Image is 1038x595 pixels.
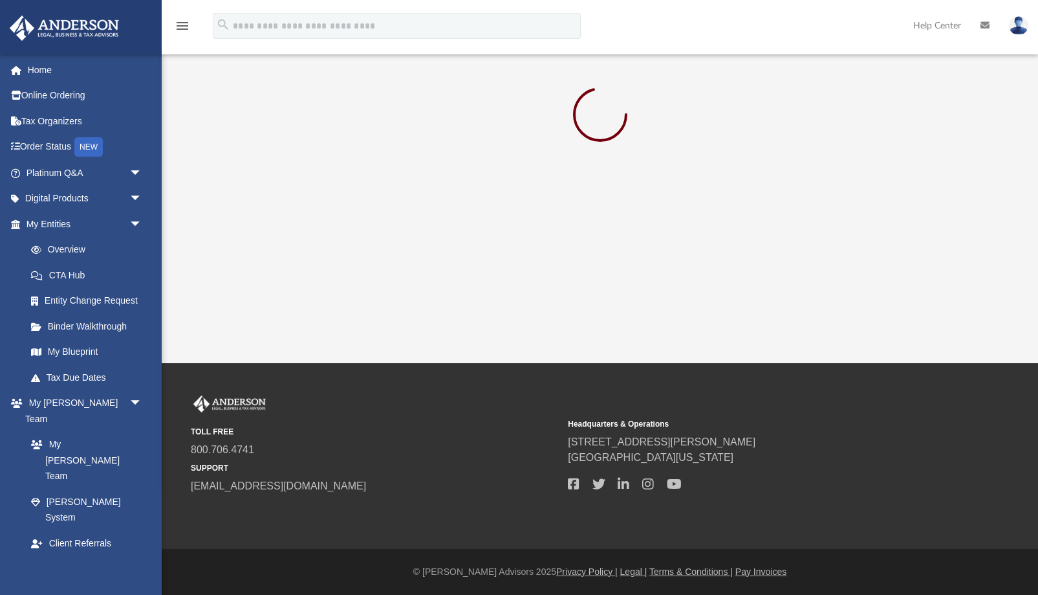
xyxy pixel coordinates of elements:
a: My Entitiesarrow_drop_down [9,211,162,237]
span: arrow_drop_down [129,160,155,186]
a: Platinum Q&Aarrow_drop_down [9,160,162,186]
img: Anderson Advisors Platinum Portal [6,16,123,41]
a: [STREET_ADDRESS][PERSON_NAME] [568,436,755,447]
a: 800.706.4741 [191,444,254,455]
span: arrow_drop_down [129,211,155,238]
span: arrow_drop_down [129,390,155,417]
a: My [PERSON_NAME] Teamarrow_drop_down [9,390,155,432]
i: search [216,17,230,32]
a: Order StatusNEW [9,134,162,161]
div: © [PERSON_NAME] Advisors 2025 [162,565,1038,579]
a: menu [175,25,190,34]
small: SUPPORT [191,462,559,474]
div: NEW [74,137,103,157]
a: Privacy Policy | [556,567,618,577]
a: [GEOGRAPHIC_DATA][US_STATE] [568,452,733,463]
a: CTA Hub [18,262,162,288]
a: My [PERSON_NAME] Team [18,432,149,489]
i: menu [175,18,190,34]
a: Home [9,57,162,83]
small: Headquarters & Operations [568,418,936,430]
a: Terms & Conditions | [649,567,733,577]
span: arrow_drop_down [129,186,155,212]
a: Overview [18,237,162,263]
a: Tax Due Dates [18,365,162,390]
a: Legal | [620,567,647,577]
a: Pay Invoices [735,567,786,577]
a: Tax Organizers [9,108,162,134]
a: Binder Walkthrough [18,313,162,339]
a: Entity Change Request [18,288,162,314]
small: TOLL FREE [191,426,559,438]
a: Online Ordering [9,83,162,109]
a: Digital Productsarrow_drop_down [9,186,162,212]
a: Client Referrals [18,530,155,556]
a: My Blueprint [18,339,155,365]
img: Anderson Advisors Platinum Portal [191,396,268,412]
img: User Pic [1009,16,1028,35]
a: [PERSON_NAME] System [18,489,155,530]
a: [EMAIL_ADDRESS][DOMAIN_NAME] [191,480,366,491]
